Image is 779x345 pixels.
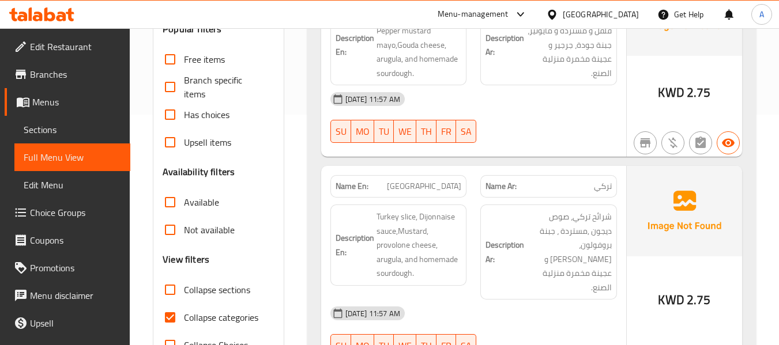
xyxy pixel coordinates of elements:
span: WE [398,123,412,140]
button: FR [436,120,456,143]
a: Menu disclaimer [5,282,130,309]
span: SU [336,123,347,140]
button: Not has choices [689,131,712,154]
button: SU [330,120,351,143]
button: Available [717,131,740,154]
span: شرائح تركي، صوص ديجون ,مستردة ، جبنة بروفولون، جرجير و عجينة مخمرة منزلية الصنع. [526,210,612,294]
span: Collapse sections [184,283,250,297]
span: Choice Groups [30,206,121,219]
button: Purchased item [661,131,684,154]
strong: Description En: [336,31,374,59]
button: WE [394,120,416,143]
span: [DATE] 11:57 AM [341,308,405,319]
span: شرائح الدجاج المشوي، فلفل و مستردة و مايونيز، جبنة جودة، جرجير و عجينة مخمرة منزلية الصنع. [526,10,612,81]
span: Upsell [30,316,121,330]
span: Branches [30,67,121,81]
span: A [759,8,764,21]
span: Turkey slice, Dijonnaise sauce,Mustard, provolone cheese, arugula, and homemade sourdough. [377,210,462,280]
strong: Name En: [336,180,368,192]
a: Choice Groups [5,199,130,226]
div: [GEOGRAPHIC_DATA] [563,8,639,21]
span: FR [441,123,451,140]
h3: Popular filters [163,22,274,36]
span: [DATE] 11:57 AM [341,94,405,105]
h3: Availability filters [163,165,235,179]
span: Full Menu View [24,150,121,164]
span: Menu disclaimer [30,289,121,302]
strong: Description Ar: [486,31,524,59]
span: KWD [658,289,684,311]
strong: Name Ar: [486,180,517,192]
a: Edit Menu [14,171,130,199]
a: Menus [5,88,130,116]
button: Not branch specific item [634,131,657,154]
span: 2.75 [687,81,711,104]
span: [GEOGRAPHIC_DATA] [387,180,461,192]
span: Free items [184,52,225,66]
button: TU [374,120,394,143]
span: TU [379,123,389,140]
a: Upsell [5,309,130,337]
span: Has choices [184,108,229,122]
img: Ae5nvW7+0k+MAAAAAElFTkSuQmCC [627,166,742,256]
span: Promotions [30,261,121,275]
button: TH [416,120,436,143]
a: Branches [5,60,130,88]
a: Coupons [5,226,130,254]
a: Promotions [5,254,130,282]
span: Not available [184,223,235,237]
span: Collapse categories [184,310,258,324]
span: KWD [658,81,684,104]
span: Branch specific items [184,73,265,101]
span: Grilled chicken slices, Pepper mustard mayo,Gouda cheese, arugula, and homemade sourdough. [377,10,462,81]
span: Menus [32,95,121,109]
span: SA [461,123,472,140]
a: Sections [14,116,130,143]
div: Menu-management [438,7,509,21]
button: SA [456,120,476,143]
span: MO [356,123,370,140]
strong: Description Ar: [486,238,524,266]
span: TH [421,123,432,140]
strong: Description En: [336,231,374,259]
span: Sections [24,123,121,137]
span: Upsell items [184,135,231,149]
button: MO [351,120,374,143]
span: Available [184,195,219,209]
a: Full Menu View [14,143,130,171]
h3: View filters [163,253,209,266]
span: Edit Restaurant [30,40,121,54]
a: Edit Restaurant [5,33,130,60]
span: Edit Menu [24,178,121,192]
span: 2.75 [687,289,711,311]
span: تركي [594,180,612,192]
span: Coupons [30,233,121,247]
